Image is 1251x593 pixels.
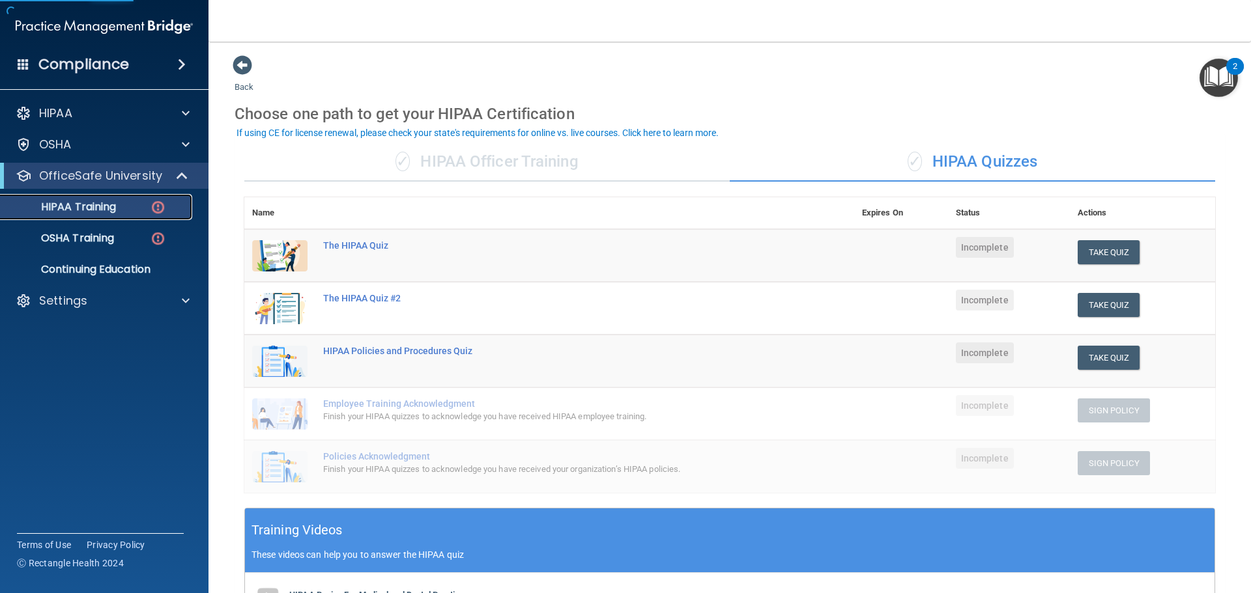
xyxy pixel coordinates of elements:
[39,168,162,184] p: OfficeSafe University
[16,137,190,152] a: OSHA
[17,557,124,570] span: Ⓒ Rectangle Health 2024
[16,293,190,309] a: Settings
[235,126,721,139] button: If using CE for license renewal, please check your state's requirements for online vs. live cours...
[323,293,789,303] div: The HIPAA Quiz #2
[1200,59,1238,97] button: Open Resource Center, 2 new notifications
[244,197,315,229] th: Name
[395,152,410,171] span: ✓
[956,237,1014,258] span: Incomplete
[323,451,789,462] div: Policies Acknowledgment
[16,105,190,121] a: HIPAA
[252,519,343,542] h5: Training Videos
[1078,398,1150,422] button: Sign Policy
[323,240,789,251] div: The HIPAA Quiz
[39,105,72,121] p: HIPAA
[235,95,1225,133] div: Choose one path to get your HIPAA Certification
[323,346,789,356] div: HIPAA Policies and Procedures Quiz
[323,409,789,424] div: Finish your HIPAA quizzes to acknowledge you have received HIPAA employee training.
[235,66,253,92] a: Back
[854,197,948,229] th: Expires On
[956,395,1014,416] span: Incomplete
[908,152,922,171] span: ✓
[8,200,116,214] p: HIPAA Training
[1070,197,1215,229] th: Actions
[150,230,166,247] img: danger-circle.6113f641.png
[956,448,1014,469] span: Incomplete
[1078,240,1140,264] button: Take Quiz
[8,232,114,245] p: OSHA Training
[16,14,193,40] img: PMB logo
[17,538,71,551] a: Terms of Use
[1078,293,1140,317] button: Take Quiz
[323,398,789,409] div: Employee Training Acknowledgment
[956,290,1014,310] span: Incomplete
[8,263,186,276] p: Continuing Education
[956,342,1014,363] span: Incomplete
[1078,346,1140,370] button: Take Quiz
[244,143,730,182] div: HIPAA Officer Training
[39,293,87,309] p: Settings
[87,538,145,551] a: Privacy Policy
[252,549,1208,560] p: These videos can help you to answer the HIPAA quiz
[730,143,1215,182] div: HIPAA Quizzes
[323,462,789,477] div: Finish your HIPAA quizzes to acknowledge you have received your organization’s HIPAA policies.
[237,128,719,137] div: If using CE for license renewal, please check your state's requirements for online vs. live cours...
[16,168,189,184] a: OfficeSafe University
[38,55,129,74] h4: Compliance
[1078,451,1150,475] button: Sign Policy
[150,199,166,215] img: danger-circle.6113f641.png
[948,197,1070,229] th: Status
[1026,501,1235,553] iframe: Drift Widget Chat Controller
[1233,66,1237,83] div: 2
[39,137,72,152] p: OSHA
